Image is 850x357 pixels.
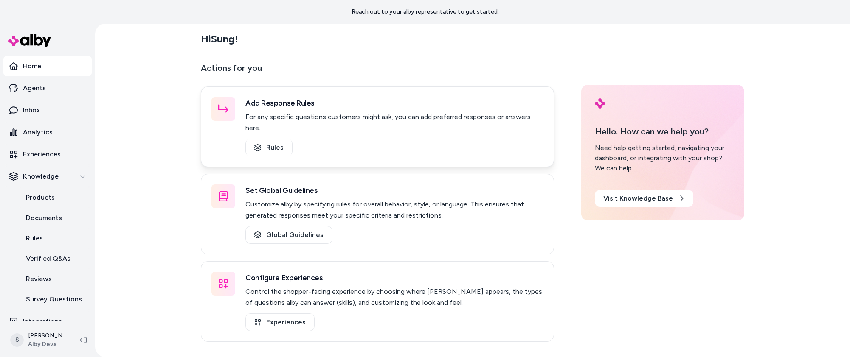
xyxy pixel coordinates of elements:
[17,248,92,269] a: Verified Q&As
[23,83,46,93] p: Agents
[8,34,51,47] img: alby Logo
[10,333,24,347] span: S
[245,139,293,156] a: Rules
[245,286,543,308] p: Control the shopper-facing experience by choosing where [PERSON_NAME] appears, the types of quest...
[17,269,92,289] a: Reviews
[201,61,554,81] p: Actions for you
[3,56,92,76] a: Home
[595,143,731,173] div: Need help getting started, navigating your dashboard, or integrating with your shop? We can help.
[26,192,55,203] p: Products
[595,98,605,109] img: alby Logo
[245,226,332,244] a: Global Guidelines
[595,125,731,138] p: Hello. How can we help you?
[3,144,92,165] a: Experiences
[17,208,92,228] a: Documents
[23,105,40,115] p: Inbox
[201,33,238,45] h2: Hi Sung !
[352,8,499,16] p: Reach out to your alby representative to get started.
[23,149,61,159] p: Experiences
[3,311,92,332] a: Integrations
[245,272,543,284] h3: Configure Experiences
[23,127,53,137] p: Analytics
[23,316,62,326] p: Integrations
[23,171,59,181] p: Knowledge
[3,100,92,120] a: Inbox
[3,78,92,98] a: Agents
[26,213,62,223] p: Documents
[3,122,92,142] a: Analytics
[28,332,66,340] p: [PERSON_NAME]
[17,289,92,310] a: Survey Questions
[5,326,73,354] button: S[PERSON_NAME]Alby Devs
[17,228,92,248] a: Rules
[28,340,66,349] span: Alby Devs
[595,190,693,207] a: Visit Knowledge Base
[26,233,43,243] p: Rules
[26,294,82,304] p: Survey Questions
[245,184,543,196] h3: Set Global Guidelines
[26,274,52,284] p: Reviews
[245,199,543,221] p: Customize alby by specifying rules for overall behavior, style, or language. This ensures that ge...
[245,97,543,109] h3: Add Response Rules
[245,112,543,134] p: For any specific questions customers might ask, you can add preferred responses or answers here.
[23,61,41,71] p: Home
[26,254,70,264] p: Verified Q&As
[3,166,92,187] button: Knowledge
[245,313,315,331] a: Experiences
[17,187,92,208] a: Products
